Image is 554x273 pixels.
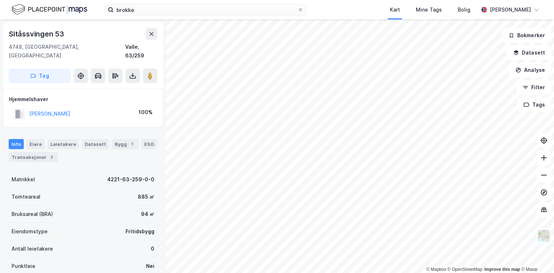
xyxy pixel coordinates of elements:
button: Filter [516,80,551,95]
div: Nei [146,262,154,270]
div: 1 [128,140,136,148]
div: Eiere [27,139,45,149]
button: Tag [9,69,71,83]
div: Eiendomstype [12,227,48,236]
div: Info [9,139,24,149]
input: Søk på adresse, matrikkel, gårdeiere, leietakere eller personer [114,4,298,15]
div: Kontrollprogram for chat [518,238,554,273]
button: Bokmerker [502,28,551,43]
div: Hjemmelshaver [9,95,157,104]
div: Matrikkel [12,175,35,184]
div: Tomteareal [12,192,40,201]
div: Sitåssvingen 53 [9,28,66,40]
a: Improve this map [484,267,520,272]
div: Mine Tags [416,5,442,14]
a: Mapbox [426,267,446,272]
div: 885 ㎡ [138,192,154,201]
button: Tags [518,97,551,112]
div: 4221-63-259-0-0 [107,175,154,184]
div: 4748, [GEOGRAPHIC_DATA], [GEOGRAPHIC_DATA] [9,43,125,60]
a: OpenStreetMap [448,267,483,272]
div: Fritidsbygg [126,227,154,236]
div: Kart [390,5,400,14]
div: ESG [141,139,157,149]
div: Bygg [112,139,138,149]
div: Transaksjoner [9,152,58,162]
div: 0 [151,244,154,253]
img: Z [537,229,551,243]
div: Valle, 63/259 [125,43,157,60]
div: Datasett [82,139,109,149]
div: Bruksareal (BRA) [12,210,53,218]
div: 94 ㎡ [141,210,154,218]
iframe: Chat Widget [518,238,554,273]
img: logo.f888ab2527a4732fd821a326f86c7f29.svg [12,3,87,16]
div: Leietakere [48,139,79,149]
div: Antall leietakere [12,244,53,253]
div: 100% [138,108,153,117]
button: Analyse [509,63,551,77]
div: Punktleie [12,262,35,270]
div: [PERSON_NAME] [490,5,531,14]
div: 2 [48,153,55,161]
div: Bolig [458,5,470,14]
button: Datasett [507,45,551,60]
